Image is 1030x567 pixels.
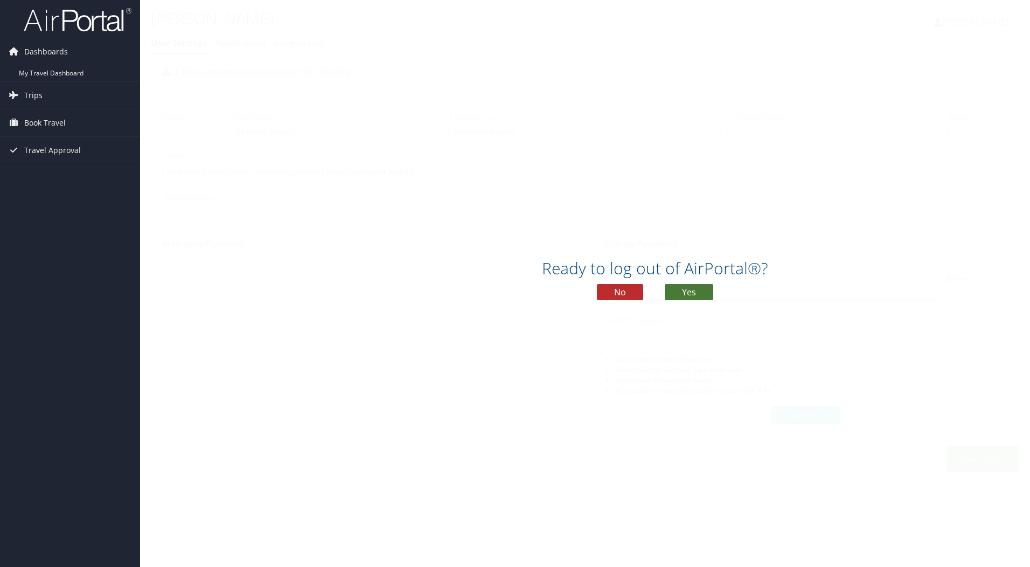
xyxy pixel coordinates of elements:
[24,38,68,65] span: Dashboards
[24,109,66,136] span: Book Travel
[665,284,713,300] button: Yes
[24,137,81,164] span: Travel Approval
[24,7,131,32] img: airportal-logo.png
[597,284,643,300] button: No
[24,82,43,109] span: Trips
